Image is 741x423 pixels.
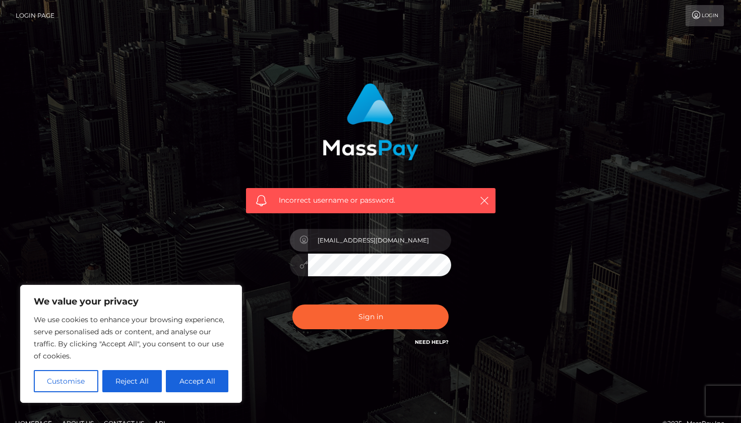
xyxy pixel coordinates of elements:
a: Login [686,5,724,26]
a: Login Page [16,5,54,26]
p: We value your privacy [34,295,228,308]
button: Sign in [292,305,449,329]
input: Username... [308,229,451,252]
button: Reject All [102,370,162,392]
button: Customise [34,370,98,392]
button: Accept All [166,370,228,392]
p: We use cookies to enhance your browsing experience, serve personalised ads or content, and analys... [34,314,228,362]
a: Need Help? [415,339,449,345]
span: Incorrect username or password. [279,195,463,206]
img: MassPay Login [323,83,418,160]
div: We value your privacy [20,285,242,403]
